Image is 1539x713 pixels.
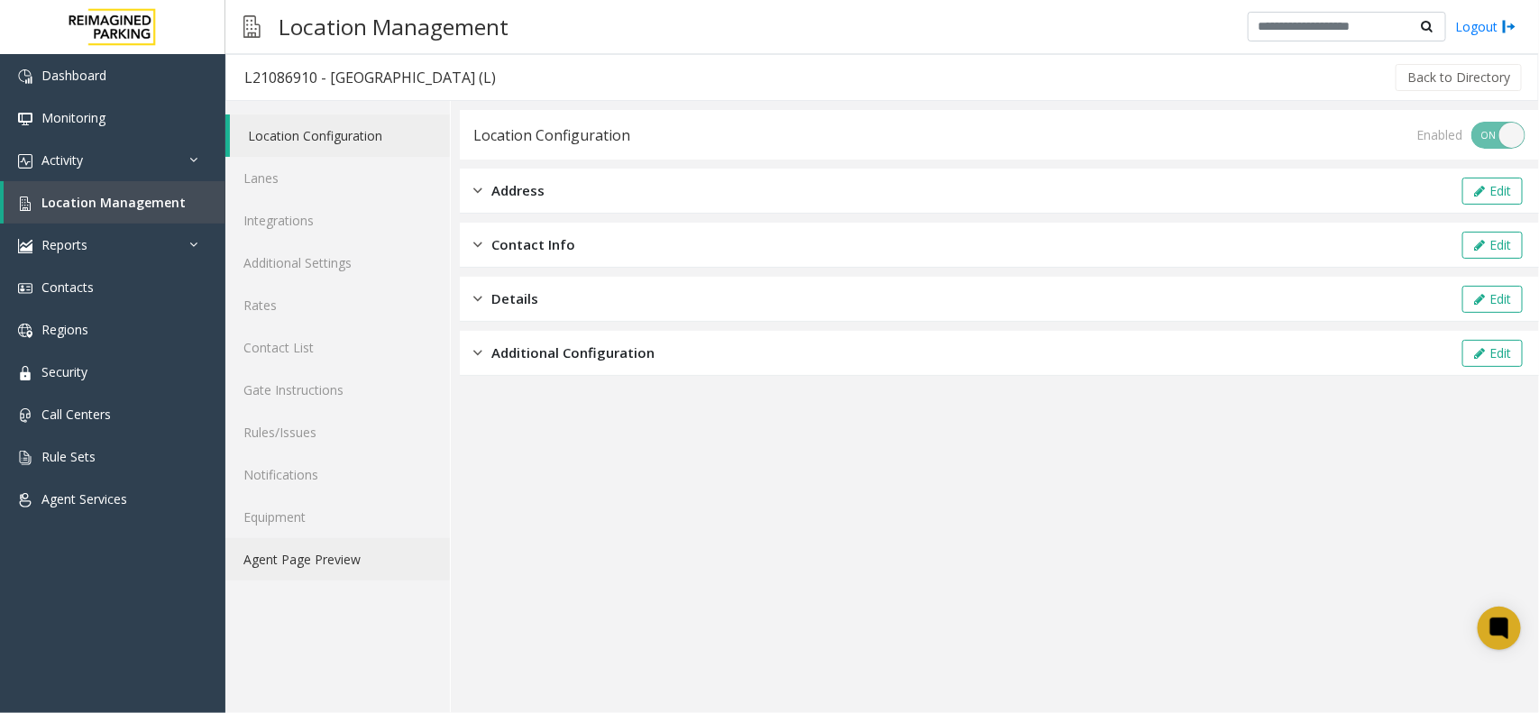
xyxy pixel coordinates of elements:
a: Notifications [225,453,450,496]
span: Security [41,363,87,380]
span: Address [491,180,545,201]
img: 'icon' [18,366,32,380]
span: Contacts [41,279,94,296]
span: Regions [41,321,88,338]
img: 'icon' [18,324,32,338]
span: Reports [41,236,87,253]
span: Activity [41,151,83,169]
a: Lanes [225,157,450,199]
button: Edit [1462,286,1523,313]
span: Rule Sets [41,448,96,465]
img: 'icon' [18,69,32,84]
span: Agent Services [41,490,127,507]
div: Location Configuration [473,123,630,147]
img: 'icon' [18,239,32,253]
img: closed [473,343,482,363]
img: closed [473,234,482,255]
button: Back to Directory [1396,64,1522,91]
h3: Location Management [270,5,518,49]
button: Edit [1462,178,1523,205]
img: 'icon' [18,281,32,296]
span: Dashboard [41,67,106,84]
span: Location Management [41,194,186,211]
span: Additional Configuration [491,343,655,363]
a: Logout [1455,17,1516,36]
img: closed [473,288,482,309]
img: closed [473,180,482,201]
span: Monitoring [41,109,105,126]
a: Additional Settings [225,242,450,284]
a: Integrations [225,199,450,242]
img: 'icon' [18,408,32,423]
a: Equipment [225,496,450,538]
span: Details [491,288,538,309]
a: Rules/Issues [225,411,450,453]
div: Enabled [1416,125,1462,144]
img: 'icon' [18,493,32,507]
button: Edit [1462,232,1523,259]
div: L21086910 - [GEOGRAPHIC_DATA] (L) [244,66,496,89]
a: Location Management [4,181,225,224]
a: Contact List [225,326,450,369]
a: Gate Instructions [225,369,450,411]
img: 'icon' [18,154,32,169]
img: 'icon' [18,112,32,126]
img: 'icon' [18,451,32,465]
a: Agent Page Preview [225,538,450,580]
span: Call Centers [41,406,111,423]
span: Contact Info [491,234,575,255]
a: Location Configuration [230,114,450,157]
button: Edit [1462,340,1523,367]
img: 'icon' [18,197,32,211]
img: pageIcon [243,5,261,49]
img: logout [1502,17,1516,36]
a: Rates [225,284,450,326]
